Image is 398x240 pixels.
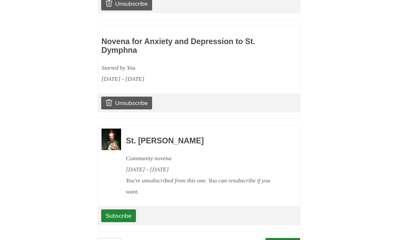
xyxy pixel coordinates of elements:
div: Started by You [102,62,257,73]
h3: St. [PERSON_NAME] [126,137,282,145]
div: [DATE] - [DATE] [126,164,282,175]
a: Subscribe [101,209,136,222]
div: Community novena [126,153,282,164]
h3: Novena for Anxiety and Depression to St. Dymphna [102,37,257,55]
div: [DATE] - [DATE] [102,73,257,84]
img: Novena image [102,129,121,150]
div: You're unsubscribed from this one. You can resubscribe if you want. [126,175,282,197]
a: Unsubscribe [101,97,152,109]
